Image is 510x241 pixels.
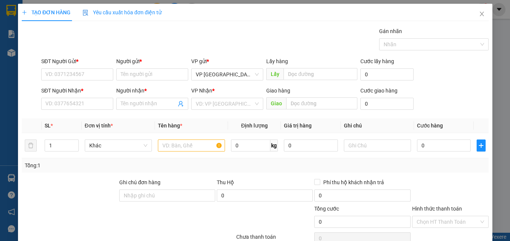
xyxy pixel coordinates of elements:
span: Lấy hàng [266,58,288,64]
label: Hình thức thanh toán [412,206,462,212]
input: Cước lấy hàng [360,68,413,80]
span: SL [45,123,51,129]
input: 0 [284,139,338,152]
button: plus [477,139,485,152]
input: Dọc đường [283,68,357,80]
div: SĐT Người Gửi [41,57,113,65]
div: Người nhận [116,86,188,95]
span: VP Nha Trang xe Limousine [196,69,259,80]
img: icon [82,10,88,16]
span: Cước hàng [417,123,443,129]
button: delete [25,139,37,152]
span: Định lượng [241,123,268,129]
span: user-add [178,101,184,107]
span: Đơn vị tính [84,123,112,129]
span: Yêu cầu xuất hóa đơn điện tử [82,9,162,15]
label: Gán nhãn [379,28,402,34]
span: kg [270,139,278,152]
span: Tên hàng [157,123,182,129]
button: Close [471,4,492,25]
span: Giao [266,97,286,109]
span: Thu Hộ [217,179,234,185]
label: Ghi chú đơn hàng [119,179,160,185]
span: TẠO ĐƠN HÀNG [22,9,70,15]
th: Ghi chú [341,118,414,133]
div: VP gửi [191,57,263,65]
input: Ghi chú đơn hàng [119,189,215,202]
span: Tổng cước [314,206,339,212]
label: Cước lấy hàng [360,58,394,64]
span: Phí thu hộ khách nhận trả [320,178,387,186]
label: Cước giao hàng [360,88,397,94]
div: Người gửi [116,57,188,65]
input: Ghi Chú [344,139,411,152]
input: VD: Bàn, Ghế [157,139,225,152]
div: SĐT Người Nhận [41,86,113,95]
span: plus [22,10,27,15]
span: Khác [89,140,147,151]
span: Lấy [266,68,283,80]
input: Cước giao hàng [360,98,413,110]
input: Dọc đường [286,97,357,109]
span: plus [477,142,485,149]
span: VP Nhận [191,88,212,94]
span: Giá trị hàng [284,123,312,129]
div: Tổng: 1 [25,161,198,170]
span: Giao hàng [266,88,290,94]
span: close [478,11,484,17]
